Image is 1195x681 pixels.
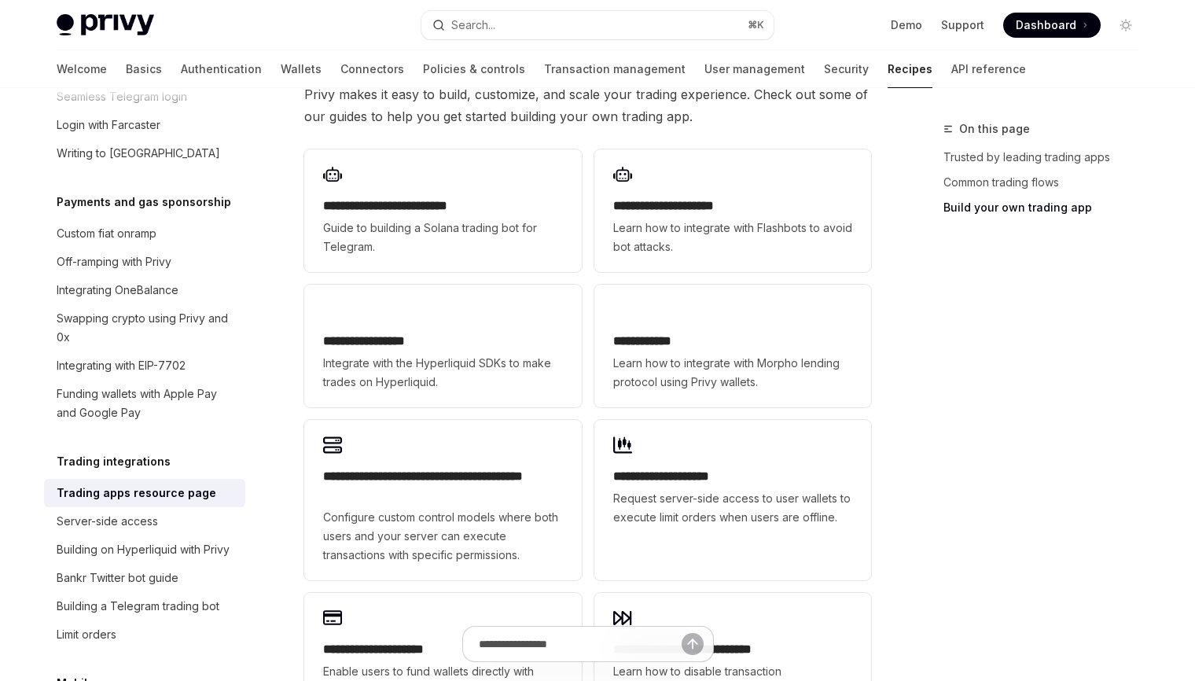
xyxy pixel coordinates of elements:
[1113,13,1138,38] button: Toggle dark mode
[44,620,245,649] a: Limit orders
[544,50,686,88] a: Transaction management
[594,285,871,407] a: **** **** **Learn how to integrate with Morpho lending protocol using Privy wallets.
[57,144,220,163] div: Writing to [GEOGRAPHIC_DATA]
[57,281,178,300] div: Integrating OneBalance
[57,512,158,531] div: Server-side access
[340,50,404,88] a: Connectors
[951,50,1026,88] a: API reference
[57,569,178,587] div: Bankr Twitter bot guide
[57,484,216,502] div: Trading apps resource page
[594,420,871,580] a: **** **** **** *****Request server-side access to user wallets to execute limit orders when users...
[1016,17,1076,33] span: Dashboard
[943,170,1151,195] a: Common trading flows
[44,304,245,352] a: Swapping crypto using Privy and 0x
[57,50,107,88] a: Welcome
[959,120,1030,138] span: On this page
[57,193,231,212] h5: Payments and gas sponsorship
[57,14,154,36] img: light logo
[613,354,852,392] span: Learn how to integrate with Morpho lending protocol using Privy wallets.
[891,17,922,33] a: Demo
[943,195,1151,220] a: Build your own trading app
[451,16,495,35] div: Search...
[57,597,219,616] div: Building a Telegram trading bot
[44,380,245,427] a: Funding wallets with Apple Pay and Google Pay
[323,354,562,392] span: Integrate with the Hyperliquid SDKs to make trades on Hyperliquid.
[44,248,245,276] a: Off-ramping with Privy
[824,50,869,88] a: Security
[126,50,162,88] a: Basics
[44,564,245,592] a: Bankr Twitter bot guide
[44,219,245,248] a: Custom fiat onramp
[44,479,245,507] a: Trading apps resource page
[281,50,322,88] a: Wallets
[941,17,984,33] a: Support
[57,540,230,559] div: Building on Hyperliquid with Privy
[613,219,852,256] span: Learn how to integrate with Flashbots to avoid bot attacks.
[1003,13,1101,38] a: Dashboard
[682,633,704,655] button: Send message
[57,625,116,644] div: Limit orders
[57,116,160,134] div: Login with Farcaster
[943,145,1151,170] a: Trusted by leading trading apps
[888,50,932,88] a: Recipes
[479,627,682,661] input: Ask a question...
[44,507,245,536] a: Server-side access
[323,508,562,565] span: Configure custom control models where both users and your server can execute transactions with sp...
[613,489,852,527] span: Request server-side access to user wallets to execute limit orders when users are offline.
[57,452,171,471] h5: Trading integrations
[57,385,236,422] div: Funding wallets with Apple Pay and Google Pay
[44,276,245,304] a: Integrating OneBalance
[421,11,774,39] button: Open search
[323,219,562,256] span: Guide to building a Solana trading bot for Telegram.
[44,352,245,380] a: Integrating with EIP-7702
[57,309,236,347] div: Swapping crypto using Privy and 0x
[423,50,525,88] a: Policies & controls
[181,50,262,88] a: Authentication
[44,592,245,620] a: Building a Telegram trading bot
[44,139,245,167] a: Writing to [GEOGRAPHIC_DATA]
[57,356,186,375] div: Integrating with EIP-7702
[44,111,245,139] a: Login with Farcaster
[44,536,245,564] a: Building on Hyperliquid with Privy
[57,252,171,271] div: Off-ramping with Privy
[304,285,581,407] a: **** **** **** **Integrate with the Hyperliquid SDKs to make trades on Hyperliquid.
[304,83,871,127] span: Privy makes it easy to build, customize, and scale your trading experience. Check out some of our...
[57,224,156,243] div: Custom fiat onramp
[748,19,764,31] span: ⌘ K
[704,50,805,88] a: User management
